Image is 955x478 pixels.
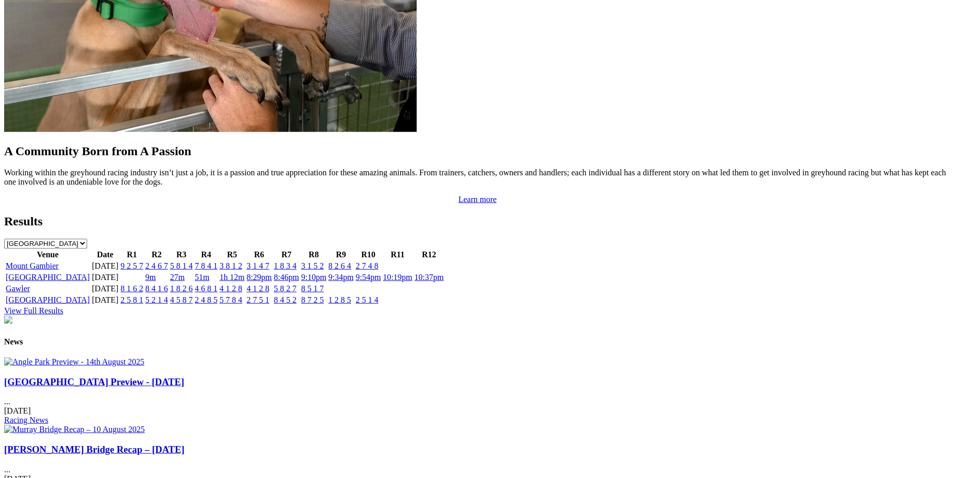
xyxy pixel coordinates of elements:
[414,250,444,260] th: R12
[4,416,48,424] a: Racing News
[4,316,12,324] img: chasers_homepage.jpg
[91,261,119,271] td: [DATE]
[4,168,951,187] p: Working within the greyhound racing industry isn’t just a job, it is a passion and true appreciat...
[301,250,327,260] th: R8
[121,261,143,270] a: 9 2 5 7
[4,444,185,455] a: [PERSON_NAME] Bridge Recap – [DATE]
[91,295,119,305] td: [DATE]
[6,261,59,270] a: Mount Gambier
[246,273,272,282] a: 8:29pm
[4,337,951,347] h4: News
[274,284,297,293] a: 5 8 2 7
[120,250,144,260] th: R1
[121,284,143,293] a: 8 1 6 2
[328,261,351,270] a: 8 2 6 4
[328,250,354,260] th: R9
[91,272,119,283] td: [DATE]
[170,273,185,282] a: 27m
[195,273,209,282] a: 51m
[145,273,156,282] a: 9m
[246,284,269,293] a: 4 1 2 8
[170,295,193,304] a: 4 5 8 7
[415,273,444,282] a: 10:37pm
[356,273,381,282] a: 9:54pm
[195,295,218,304] a: 2 4 8 5
[4,376,951,425] div: ...
[220,261,242,270] a: 3 8 1 2
[383,250,413,260] th: R11
[220,284,242,293] a: 4 1 2 8
[121,295,143,304] a: 2 5 8 1
[4,425,145,434] img: Murray Bridge Recap – 10 August 2025
[301,261,324,270] a: 3 1 5 2
[328,295,351,304] a: 1 2 8 5
[4,406,31,415] span: [DATE]
[246,250,272,260] th: R6
[6,295,90,304] a: [GEOGRAPHIC_DATA]
[273,250,300,260] th: R7
[220,295,242,304] a: 5 7 8 4
[145,261,168,270] a: 2 4 6 7
[4,144,951,158] h2: A Community Born from A Passion
[170,250,193,260] th: R3
[170,284,193,293] a: 1 8 2 6
[328,273,354,282] a: 9:34pm
[195,284,218,293] a: 4 6 8 1
[301,273,326,282] a: 9:10pm
[4,357,144,367] img: Angle Park Preview - 14th August 2025
[5,250,90,260] th: Venue
[145,250,169,260] th: R2
[194,250,218,260] th: R4
[4,215,951,228] h2: Results
[91,250,119,260] th: Date
[246,261,269,270] a: 3 1 4 7
[195,261,218,270] a: 7 8 4 1
[170,261,193,270] a: 5 8 1 4
[246,295,269,304] a: 2 7 5 1
[145,295,168,304] a: 5 2 1 4
[219,250,245,260] th: R5
[301,295,324,304] a: 8 7 2 5
[220,273,244,282] a: 1h 12m
[458,195,497,204] a: Learn more
[91,284,119,294] td: [DATE]
[356,261,378,270] a: 2 7 4 8
[4,376,184,387] a: [GEOGRAPHIC_DATA] Preview - [DATE]
[301,284,324,293] a: 8 5 1 7
[274,295,297,304] a: 8 4 5 2
[274,261,297,270] a: 1 8 3 4
[4,306,63,315] a: View Full Results
[6,284,30,293] a: Gawler
[274,273,299,282] a: 8:46pm
[383,273,413,282] a: 10:19pm
[6,273,90,282] a: [GEOGRAPHIC_DATA]
[355,250,382,260] th: R10
[145,284,168,293] a: 8 4 1 6
[356,295,378,304] a: 2 5 1 4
